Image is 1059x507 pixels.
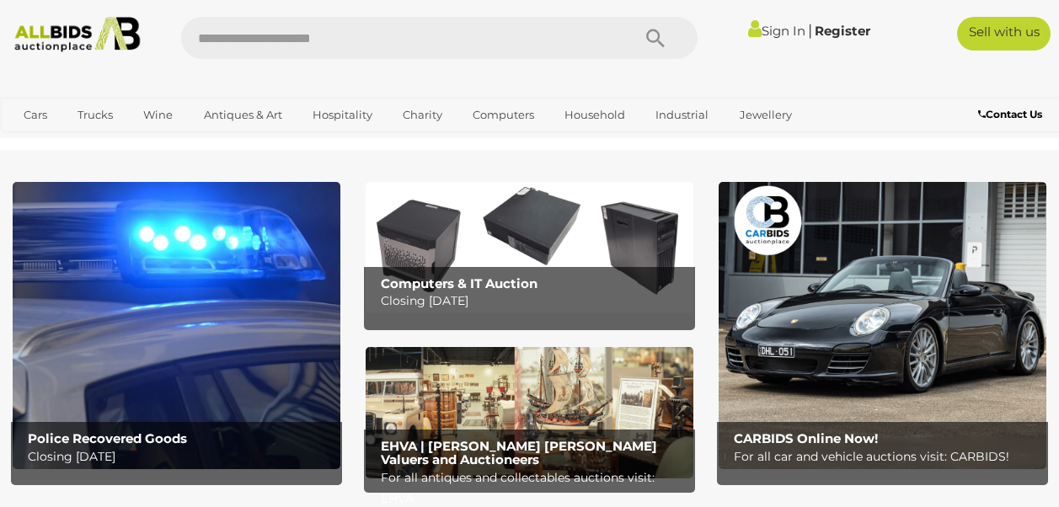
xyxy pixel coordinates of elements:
[719,182,1046,469] img: CARBIDS Online Now!
[366,347,693,478] a: EHVA | Evans Hastings Valuers and Auctioneers EHVA | [PERSON_NAME] [PERSON_NAME] Valuers and Auct...
[808,21,812,40] span: |
[554,101,636,129] a: Household
[381,438,657,468] b: EHVA | [PERSON_NAME] [PERSON_NAME] Valuers and Auctioneers
[957,17,1051,51] a: Sell with us
[613,17,698,59] button: Search
[381,275,538,291] b: Computers & IT Auction
[28,430,187,446] b: Police Recovered Goods
[644,101,719,129] a: Industrial
[734,430,878,446] b: CARBIDS Online Now!
[140,129,281,157] a: [GEOGRAPHIC_DATA]
[13,182,340,469] a: Police Recovered Goods Police Recovered Goods Closing [DATE]
[366,347,693,478] img: EHVA | Evans Hastings Valuers and Auctioneers
[13,101,58,129] a: Cars
[366,182,693,313] img: Computers & IT Auction
[392,101,453,129] a: Charity
[366,182,693,313] a: Computers & IT Auction Computers & IT Auction Closing [DATE]
[978,108,1042,120] b: Contact Us
[193,101,293,129] a: Antiques & Art
[75,129,131,157] a: Sports
[13,182,340,469] img: Police Recovered Goods
[729,101,803,129] a: Jewellery
[381,291,687,312] p: Closing [DATE]
[8,17,147,52] img: Allbids.com.au
[462,101,545,129] a: Computers
[734,446,1040,467] p: For all car and vehicle auctions visit: CARBIDS!
[13,129,67,157] a: Office
[815,23,870,39] a: Register
[748,23,805,39] a: Sign In
[67,101,124,129] a: Trucks
[302,101,383,129] a: Hospitality
[719,182,1046,469] a: CARBIDS Online Now! CARBIDS Online Now! For all car and vehicle auctions visit: CARBIDS!
[978,105,1046,124] a: Contact Us
[132,101,184,129] a: Wine
[28,446,334,467] p: Closing [DATE]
